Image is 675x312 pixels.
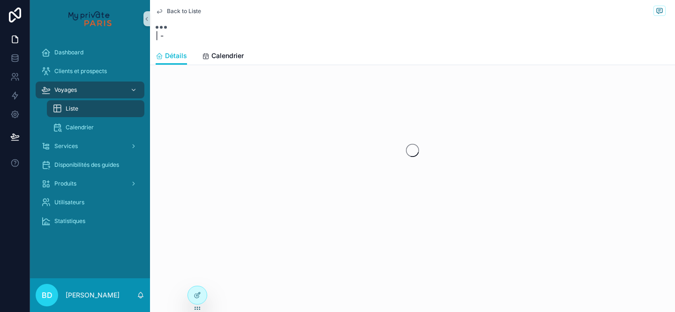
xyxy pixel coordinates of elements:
[36,175,144,192] a: Produits
[36,156,144,173] a: Disponibilités des guides
[202,47,244,66] a: Calendrier
[54,67,107,75] span: Clients et prospects
[165,51,187,60] span: Détails
[66,124,94,131] span: Calendrier
[54,49,83,56] span: Dashboard
[66,290,120,300] p: [PERSON_NAME]
[42,290,52,301] span: BD
[30,37,150,242] div: scrollable content
[36,194,144,211] a: Utilisateurs
[211,51,244,60] span: Calendrier
[66,105,78,112] span: Liste
[36,63,144,80] a: Clients et prospects
[54,142,78,150] span: Services
[36,138,144,155] a: Services
[54,199,84,206] span: Utilisateurs
[54,217,85,225] span: Statistiques
[156,30,167,41] span: | -
[36,82,144,98] a: Voyages
[54,86,77,94] span: Voyages
[54,161,119,169] span: Disponibilités des guides
[54,180,76,187] span: Produits
[36,44,144,61] a: Dashboard
[68,11,111,26] img: App logo
[36,213,144,230] a: Statistiques
[156,7,201,15] a: Back to Liste
[167,7,201,15] span: Back to Liste
[156,47,187,65] a: Détails
[47,100,144,117] a: Liste
[47,119,144,136] a: Calendrier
